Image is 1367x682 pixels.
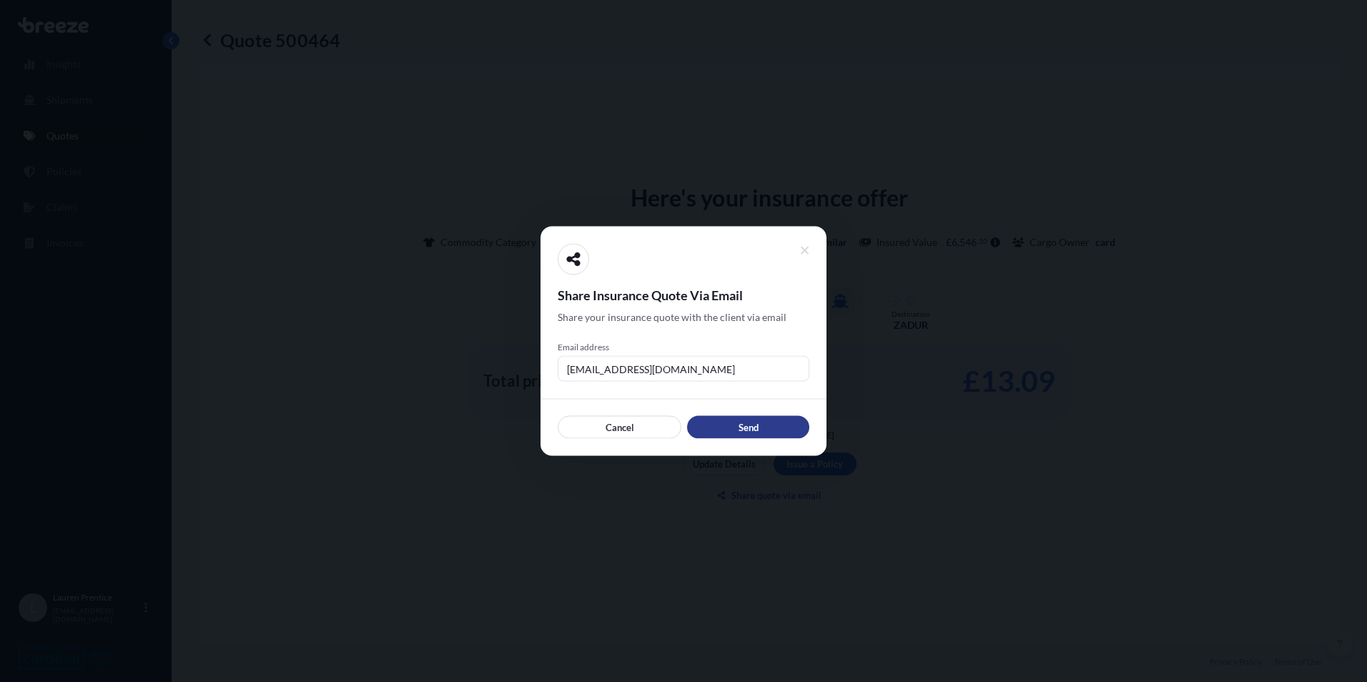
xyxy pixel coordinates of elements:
[687,416,809,439] button: Send
[606,420,634,435] p: Cancel
[558,356,809,382] input: example@gmail.com
[558,416,681,439] button: Cancel
[558,342,809,353] span: Email address
[739,420,759,435] p: Send
[558,287,809,304] span: Share Insurance Quote Via Email
[558,310,786,325] span: Share your insurance quote with the client via email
